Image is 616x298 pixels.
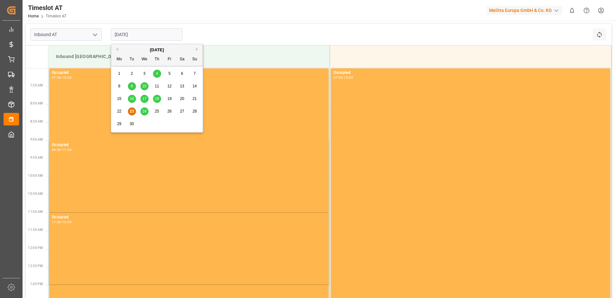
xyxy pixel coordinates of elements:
input: DD.MM.YYYY [111,28,182,41]
span: 8:30 AM [30,120,43,123]
span: 26 [167,109,171,114]
div: Choose Tuesday, September 16th, 2025 [128,95,136,103]
span: 12:30 PM [28,264,43,268]
div: Choose Sunday, September 7th, 2025 [191,70,199,78]
div: Choose Saturday, September 6th, 2025 [178,70,186,78]
div: Choose Wednesday, September 10th, 2025 [140,82,149,90]
div: Choose Monday, September 15th, 2025 [115,95,123,103]
span: 7 [194,71,196,76]
span: 14 [192,84,197,88]
span: 4 [156,71,158,76]
span: 22 [117,109,121,114]
div: Choose Wednesday, September 17th, 2025 [140,95,149,103]
div: Choose Friday, September 12th, 2025 [166,82,174,90]
span: 1:00 PM [30,282,43,286]
div: - [343,76,344,79]
span: 12 [167,84,171,88]
button: show 0 new notifications [565,3,579,18]
span: 29 [117,122,121,126]
div: Fr [166,55,174,64]
div: Choose Friday, September 19th, 2025 [166,95,174,103]
span: 11:00 AM [28,210,43,214]
div: Choose Wednesday, September 3rd, 2025 [140,70,149,78]
span: 27 [180,109,184,114]
span: 9 [131,84,133,88]
div: Choose Sunday, September 28th, 2025 [191,107,199,115]
span: 9:00 AM [30,138,43,141]
div: Th [153,55,161,64]
div: Choose Monday, September 1st, 2025 [115,70,123,78]
div: month 2025-09 [113,67,201,130]
span: 5 [168,71,171,76]
div: Su [191,55,199,64]
span: 19 [167,96,171,101]
div: Choose Tuesday, September 23rd, 2025 [128,107,136,115]
div: Sa [178,55,186,64]
div: Choose Saturday, September 13th, 2025 [178,82,186,90]
div: Choose Saturday, September 27th, 2025 [178,107,186,115]
span: 25 [155,109,159,114]
div: - [61,221,62,223]
div: Choose Monday, September 22nd, 2025 [115,107,123,115]
span: 21 [192,96,197,101]
div: Choose Monday, September 8th, 2025 [115,82,123,90]
div: 15:30 [62,76,72,79]
div: 11:00 [62,148,72,151]
div: Choose Saturday, September 20th, 2025 [178,95,186,103]
span: 16 [130,96,134,101]
span: 10 [142,84,146,88]
div: Occupied [52,214,326,221]
div: Occupied [52,70,326,76]
div: Occupied [52,142,326,148]
div: 11:00 [52,221,61,223]
a: Home [28,14,39,18]
button: Previous Month [114,47,118,51]
span: 11 [155,84,159,88]
span: 1 [118,71,120,76]
div: 07:00 [333,76,343,79]
span: 23 [130,109,134,114]
span: 2 [131,71,133,76]
div: Choose Tuesday, September 9th, 2025 [128,82,136,90]
div: Choose Tuesday, September 2nd, 2025 [128,70,136,78]
div: Choose Friday, September 5th, 2025 [166,70,174,78]
div: Choose Thursday, September 4th, 2025 [153,70,161,78]
input: Type to search/select [30,28,102,41]
span: 15 [117,96,121,101]
div: 13:00 [62,221,72,223]
span: 3 [143,71,146,76]
span: 10:00 AM [28,174,43,177]
button: Help Center [579,3,594,18]
span: 6 [181,71,183,76]
span: 24 [142,109,146,114]
span: 10:30 AM [28,192,43,195]
div: - [61,148,62,151]
button: Melitta Europa GmbH & Co. KG [486,4,565,16]
span: 18 [155,96,159,101]
div: Choose Friday, September 26th, 2025 [166,107,174,115]
div: We [140,55,149,64]
span: 8 [118,84,120,88]
div: Choose Wednesday, September 24th, 2025 [140,107,149,115]
button: Next Month [196,47,200,51]
span: 7:30 AM [30,84,43,87]
div: 09:00 [52,148,61,151]
div: 15:30 [344,76,353,79]
div: - [61,76,62,79]
span: 28 [192,109,197,114]
div: Choose Monday, September 29th, 2025 [115,120,123,128]
div: Choose Sunday, September 21st, 2025 [191,95,199,103]
span: 12:00 PM [28,246,43,250]
span: 20 [180,96,184,101]
span: 17 [142,96,146,101]
div: Choose Thursday, September 25th, 2025 [153,107,161,115]
div: Mo [115,55,123,64]
div: Choose Sunday, September 14th, 2025 [191,82,199,90]
span: 13 [180,84,184,88]
div: Choose Thursday, September 11th, 2025 [153,82,161,90]
div: [DATE] [111,47,203,53]
button: open menu [90,30,100,40]
span: 9:30 AM [30,156,43,159]
div: Choose Thursday, September 18th, 2025 [153,95,161,103]
div: Tu [128,55,136,64]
